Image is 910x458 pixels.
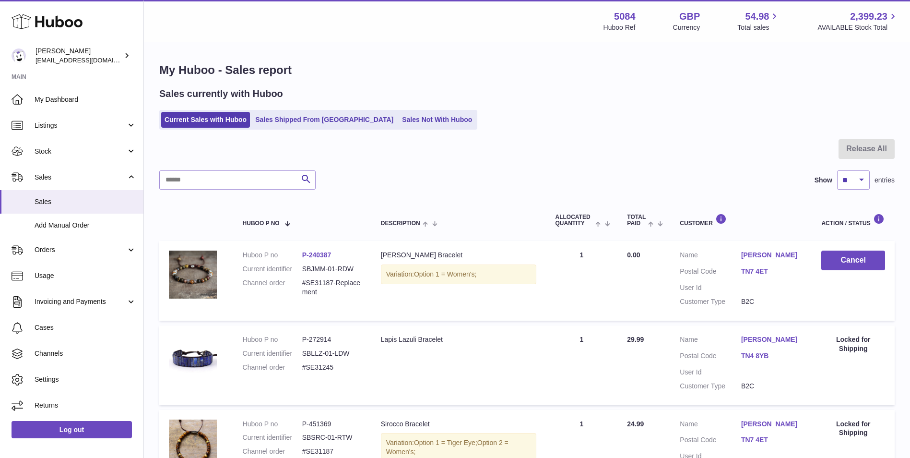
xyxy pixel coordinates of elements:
[243,278,302,297] dt: Channel order
[35,401,136,410] span: Returns
[627,420,644,428] span: 24.99
[680,283,741,292] dt: User Id
[381,335,536,344] div: Lapis Lazuli Bracelet
[35,221,136,230] span: Add Manual Order
[815,176,832,185] label: Show
[741,351,803,361] a: TN4 8YB
[35,173,126,182] span: Sales
[35,147,126,156] span: Stock
[546,325,618,405] td: 1
[302,420,362,429] dd: P-451369
[35,271,136,280] span: Usage
[680,351,741,363] dt: Postal Code
[302,335,362,344] dd: P-272914
[821,420,885,438] div: Locked for Shipping
[680,297,741,306] dt: Customer Type
[35,323,136,332] span: Cases
[821,251,885,270] button: Cancel
[555,214,593,227] span: ALLOCATED Quantity
[252,112,397,128] a: Sales Shipped From [GEOGRAPHIC_DATA]
[243,265,302,274] dt: Current identifier
[35,245,126,254] span: Orders
[243,420,302,429] dt: Huboo P no
[243,349,302,358] dt: Current identifier
[302,363,362,372] dd: #SE31245
[159,87,283,100] h2: Sales currently with Huboo
[817,23,898,32] span: AVAILABLE Stock Total
[169,335,217,383] img: product-image-1411888774.jpg
[680,368,741,377] dt: User Id
[673,23,700,32] div: Currency
[741,435,803,445] a: TN7 4ET
[302,433,362,442] dd: SBSRC-01-RTW
[627,214,646,227] span: Total paid
[817,10,898,32] a: 2,399.23 AVAILABLE Stock Total
[302,251,331,259] a: P-240387
[399,112,475,128] a: Sales Not With Huboo
[414,439,477,446] span: Option 1 = Tiger Eye;
[737,10,780,32] a: 54.98 Total sales
[243,433,302,442] dt: Current identifier
[243,251,302,260] dt: Huboo P no
[680,382,741,391] dt: Customer Type
[35,375,136,384] span: Settings
[35,121,126,130] span: Listings
[680,251,741,262] dt: Name
[679,10,700,23] strong: GBP
[745,10,769,23] span: 54.98
[35,349,136,358] span: Channels
[875,176,895,185] span: entries
[414,270,476,278] span: Option 1 = Women's;
[546,241,618,321] td: 1
[161,112,250,128] a: Current Sales with Huboo
[627,336,644,343] span: 29.99
[603,23,636,32] div: Huboo Ref
[741,335,803,344] a: [PERSON_NAME]
[381,420,536,429] div: Sirocco Bracelet
[680,420,741,431] dt: Name
[35,47,122,65] div: [PERSON_NAME]
[12,48,26,63] img: internalAdmin-5084@internal.huboo.com
[12,421,132,438] a: Log out
[381,265,536,284] div: Variation:
[821,335,885,353] div: Locked for Shipping
[169,251,217,299] img: product-image-1459123386.jpg
[821,214,885,227] div: Action / Status
[680,435,741,447] dt: Postal Code
[680,267,741,278] dt: Postal Code
[243,447,302,456] dt: Channel order
[741,267,803,276] a: TN7 4ET
[302,278,362,297] dd: #SE31187-Replacement
[35,95,136,104] span: My Dashboard
[741,420,803,429] a: [PERSON_NAME]
[680,214,802,227] div: Customer
[381,251,536,260] div: [PERSON_NAME] Bracelet
[741,297,803,306] dd: B2C
[627,251,640,259] span: 0.00
[381,220,420,227] span: Description
[614,10,636,23] strong: 5084
[741,382,803,391] dd: B2C
[302,349,362,358] dd: SBLLZ-01-LDW
[243,220,280,227] span: Huboo P no
[35,56,141,64] span: [EMAIL_ADDRESS][DOMAIN_NAME]
[159,62,895,78] h1: My Huboo - Sales report
[302,265,362,274] dd: SBJMM-01-RDW
[680,335,741,347] dt: Name
[741,251,803,260] a: [PERSON_NAME]
[35,297,126,306] span: Invoicing and Payments
[243,335,302,344] dt: Huboo P no
[302,447,362,456] dd: #SE31187
[737,23,780,32] span: Total sales
[243,363,302,372] dt: Channel order
[35,197,136,206] span: Sales
[850,10,887,23] span: 2,399.23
